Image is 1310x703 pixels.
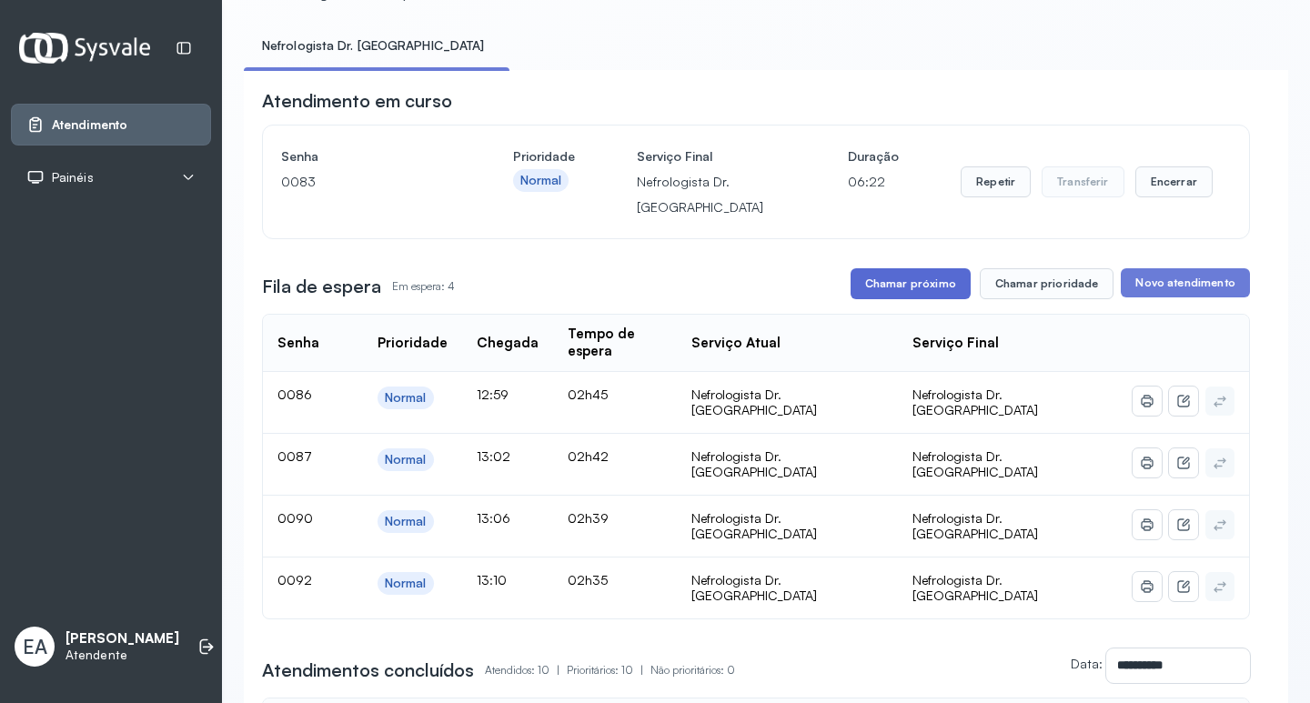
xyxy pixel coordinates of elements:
span: 02h39 [568,510,609,526]
span: Painéis [52,170,94,186]
div: Serviço Final [912,335,999,352]
h3: Atendimento em curso [262,88,452,114]
h4: Senha [281,144,451,169]
span: Nefrologista Dr. [GEOGRAPHIC_DATA] [912,387,1038,418]
span: | [640,663,643,677]
button: Chamar próximo [851,268,971,299]
span: 12:59 [477,387,509,402]
div: Normal [385,576,427,591]
button: Chamar prioridade [980,268,1114,299]
p: Nefrologista Dr. [GEOGRAPHIC_DATA] [637,169,786,220]
span: 0086 [277,387,312,402]
button: Novo atendimento [1121,268,1249,297]
div: Tempo de espera [568,326,662,360]
div: Normal [520,173,562,188]
p: [PERSON_NAME] [65,630,179,648]
p: Atendente [65,648,179,663]
span: 0092 [277,572,312,588]
div: Normal [385,514,427,529]
span: 13:02 [477,448,510,464]
label: Data: [1071,656,1103,671]
button: Encerrar [1135,166,1213,197]
span: 13:10 [477,572,507,588]
h4: Prioridade [513,144,575,169]
span: 13:06 [477,510,510,526]
p: Prioritários: 10 [567,658,650,683]
div: Prioridade [378,335,448,352]
div: Nefrologista Dr. [GEOGRAPHIC_DATA] [691,572,882,604]
span: Nefrologista Dr. [GEOGRAPHIC_DATA] [912,448,1038,480]
div: Nefrologista Dr. [GEOGRAPHIC_DATA] [691,448,882,480]
div: Senha [277,335,319,352]
span: 02h45 [568,387,608,402]
p: Em espera: 4 [392,274,455,299]
span: Atendimento [52,117,127,133]
span: Nefrologista Dr. [GEOGRAPHIC_DATA] [912,572,1038,604]
span: 0087 [277,448,312,464]
p: 06:22 [848,169,899,195]
div: Nefrologista Dr. [GEOGRAPHIC_DATA] [691,387,882,418]
a: Nefrologista Dr. [GEOGRAPHIC_DATA] [244,31,502,61]
span: 0090 [277,510,313,526]
h3: Fila de espera [262,274,381,299]
div: Chegada [477,335,539,352]
span: | [557,663,559,677]
h3: Atendimentos concluídos [262,658,474,683]
h4: Duração [848,144,899,169]
h4: Serviço Final [637,144,786,169]
a: Atendimento [26,115,196,134]
p: Atendidos: 10 [485,658,567,683]
button: Repetir [961,166,1031,197]
button: Transferir [1042,166,1124,197]
span: Nefrologista Dr. [GEOGRAPHIC_DATA] [912,510,1038,542]
span: 02h35 [568,572,608,588]
p: Não prioritários: 0 [650,658,735,683]
div: Serviço Atual [691,335,781,352]
p: 0083 [281,169,451,195]
img: Logotipo do estabelecimento [19,33,150,63]
div: Normal [385,452,427,467]
div: Nefrologista Dr. [GEOGRAPHIC_DATA] [691,510,882,542]
div: Normal [385,390,427,406]
span: 02h42 [568,448,609,464]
